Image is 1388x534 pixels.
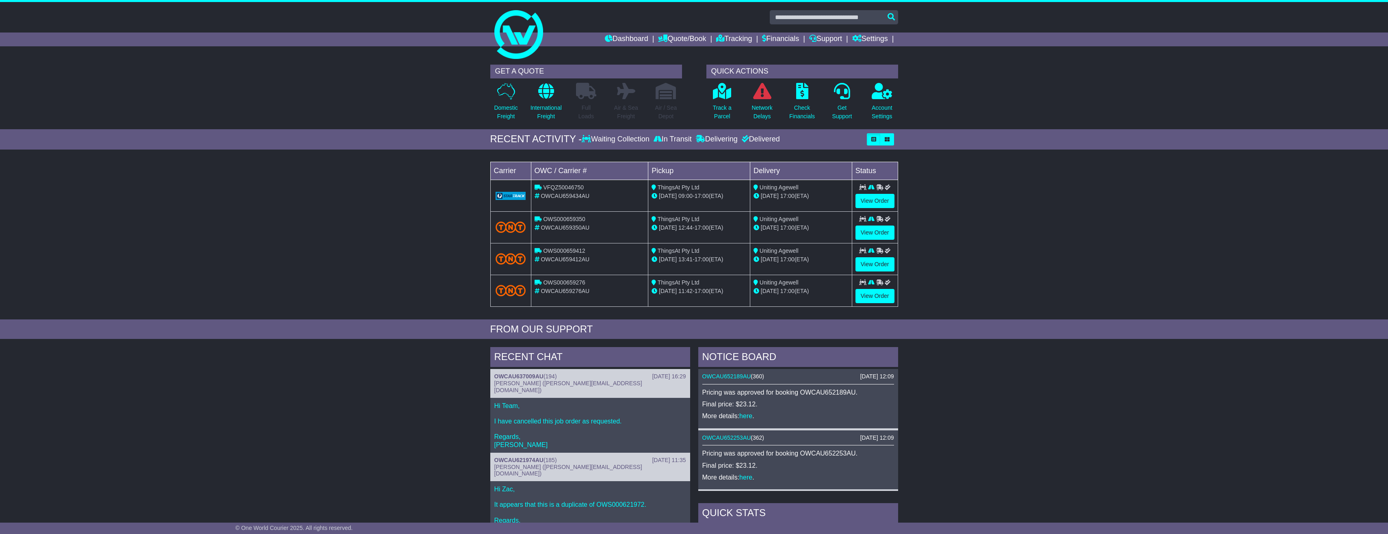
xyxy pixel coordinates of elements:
[702,473,894,481] p: More details: .
[855,257,894,271] a: View Order
[760,216,799,222] span: Uniting Agewell
[789,104,815,121] p: Check Financials
[713,104,732,121] p: Track a Parcel
[652,192,747,200] div: - (ETA)
[753,373,762,380] span: 360
[543,279,585,286] span: OWS000659276
[652,135,694,144] div: In Transit
[872,104,892,121] p: Account Settings
[543,247,585,254] span: OWS000659412
[678,224,693,231] span: 12:44
[702,389,894,396] p: Pricing was approved for booking OWCAU652189AU.
[760,279,799,286] span: Uniting Agewell
[695,193,709,199] span: 17:00
[695,288,709,294] span: 17:00
[761,256,779,263] span: [DATE]
[658,184,699,191] span: ThingsAt Pty Ltd
[852,33,888,46] a: Settings
[614,104,638,121] p: Air & Sea Freight
[702,373,751,380] a: OWCAU652189AU
[490,65,682,78] div: GET A QUOTE
[582,135,651,144] div: Waiting Collection
[541,256,589,263] span: OWCAU659412AU
[871,82,893,125] a: AccountSettings
[658,216,699,222] span: ThingsAt Pty Ltd
[496,221,526,232] img: TNT_Domestic.png
[698,347,898,369] div: NOTICE BOARD
[678,256,693,263] span: 13:41
[490,347,690,369] div: RECENT CHAT
[762,33,799,46] a: Financials
[702,434,751,441] a: OWCAU652253AU
[702,412,894,420] p: More details: .
[494,373,544,380] a: OWCAU637009AU
[543,216,585,222] span: OWS000659350
[658,279,699,286] span: ThingsAt Pty Ltd
[702,400,894,408] p: Final price: $23.12.
[541,193,589,199] span: OWCAU659434AU
[760,184,799,191] span: Uniting Agewell
[576,104,596,121] p: Full Loads
[659,256,677,263] span: [DATE]
[605,33,648,46] a: Dashboard
[652,287,747,295] div: - (ETA)
[531,162,648,180] td: OWC / Carrier #
[648,162,750,180] td: Pickup
[490,162,531,180] td: Carrier
[658,33,706,46] a: Quote/Book
[541,288,589,294] span: OWCAU659276AU
[652,373,686,380] div: [DATE] 16:29
[490,133,582,145] div: RECENT ACTIVITY -
[655,104,677,121] p: Air / Sea Depot
[761,193,779,199] span: [DATE]
[530,82,562,125] a: InternationalFreight
[832,82,852,125] a: GetSupport
[754,255,849,264] div: (ETA)
[541,224,589,231] span: OWCAU659350AU
[494,457,544,463] a: OWCAU621974AU
[780,256,795,263] span: 17:00
[754,224,849,232] div: (ETA)
[860,434,894,441] div: [DATE] 12:09
[855,226,894,240] a: View Order
[494,485,686,532] p: Hi Zac, It appears that this is a duplicate of OWS000621972. Regards, [PERSON_NAME]
[832,104,852,121] p: Get Support
[652,255,747,264] div: - (ETA)
[754,192,849,200] div: (ETA)
[546,373,555,380] span: 194
[695,256,709,263] span: 17:00
[702,434,894,441] div: ( )
[658,247,699,254] span: ThingsAt Pty Ltd
[754,287,849,295] div: (ETA)
[750,162,852,180] td: Delivery
[739,474,752,481] a: here
[496,285,526,296] img: TNT_Domestic.png
[780,193,795,199] span: 17:00
[494,104,518,121] p: Domestic Freight
[753,434,762,441] span: 362
[702,373,894,380] div: ( )
[494,457,686,464] div: ( )
[494,373,686,380] div: ( )
[678,193,693,199] span: 09:00
[494,380,642,393] span: [PERSON_NAME] ([PERSON_NAME][EMAIL_ADDRESS][DOMAIN_NAME])
[546,457,555,463] span: 185
[706,65,898,78] div: QUICK ACTIONS
[761,288,779,294] span: [DATE]
[855,194,894,208] a: View Order
[852,162,898,180] td: Status
[809,33,842,46] a: Support
[702,462,894,469] p: Final price: $23.12.
[659,288,677,294] span: [DATE]
[780,288,795,294] span: 17:00
[236,525,353,531] span: © One World Courier 2025. All rights reserved.
[543,184,584,191] span: VFQZ50046750
[494,464,642,477] span: [PERSON_NAME] ([PERSON_NAME][EMAIL_ADDRESS][DOMAIN_NAME])
[496,192,526,200] img: GetCarrierServiceLogo
[652,224,747,232] div: - (ETA)
[712,82,732,125] a: Track aParcel
[652,457,686,464] div: [DATE] 11:35
[694,135,740,144] div: Delivering
[789,82,815,125] a: CheckFinancials
[659,224,677,231] span: [DATE]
